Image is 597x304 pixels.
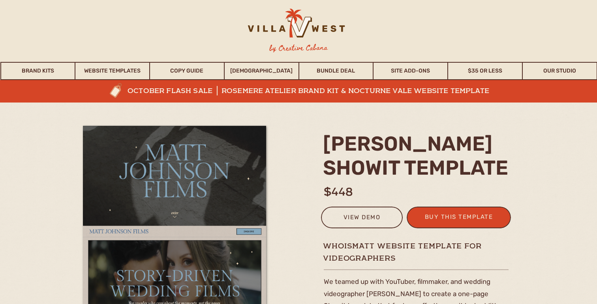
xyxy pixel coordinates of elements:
[324,184,388,199] h1: $448
[299,62,373,80] a: Bundle Deal
[221,87,489,96] a: rosemere atelier brand kit & nocturne vale website template
[1,62,75,80] a: Brand Kits
[75,62,149,80] a: Website Templates
[323,241,540,251] h1: whoismatt website template for videographers
[523,62,597,80] a: Our Studio
[225,62,298,80] a: [DEMOGRAPHIC_DATA]
[263,42,334,54] h3: by Creative Cabana
[374,62,447,80] a: Site Add-Ons
[420,212,497,225] a: buy this template
[323,132,514,179] h2: [PERSON_NAME] Showit template
[326,212,398,225] a: view demo
[150,62,224,80] a: Copy Guide
[128,87,225,96] a: october flash sale
[448,62,522,80] a: $35 or Less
